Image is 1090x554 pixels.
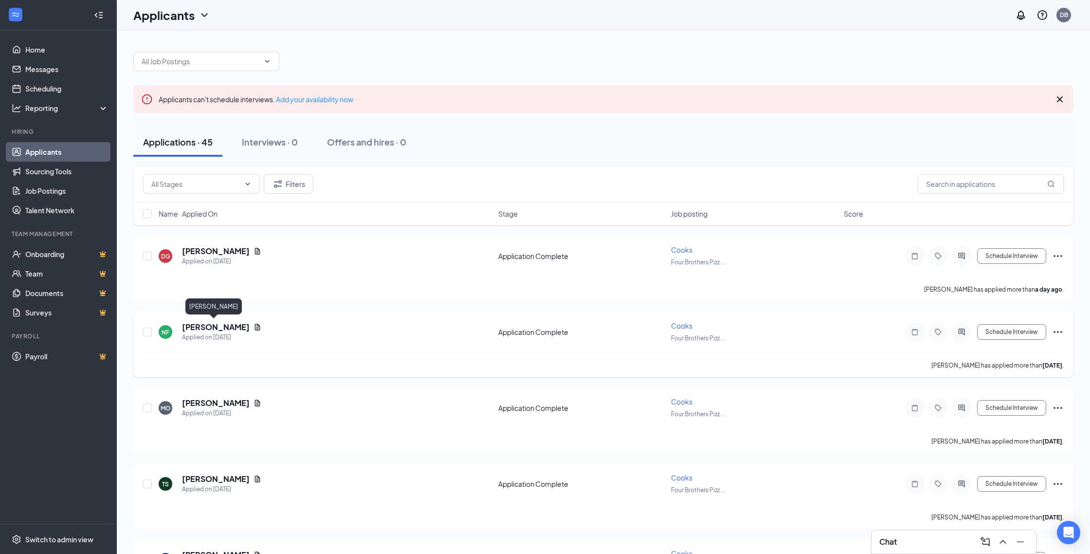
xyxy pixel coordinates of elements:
div: Applied on [DATE] [182,257,261,266]
a: PayrollCrown [25,347,109,366]
b: a day ago [1035,286,1062,293]
a: Add your availability now [276,95,353,104]
h5: [PERSON_NAME] [182,322,250,332]
a: Scheduling [25,79,109,98]
div: Application Complete [498,479,665,489]
span: Name · Applied On [159,209,218,219]
div: NF [162,328,169,336]
button: ChevronUp [995,534,1011,550]
div: Application Complete [498,251,665,261]
span: Job posting [671,209,708,219]
button: Filter Filters [264,174,313,194]
svg: ActiveChat [956,480,967,488]
input: All Job Postings [142,56,259,67]
div: Offers and hires · 0 [327,136,406,148]
h5: [PERSON_NAME] [182,474,250,484]
div: Open Intercom Messenger [1057,521,1080,544]
svg: Note [909,252,921,260]
svg: Minimize [1015,536,1026,548]
svg: Tag [932,480,944,488]
span: Score [844,209,863,219]
span: Cooks [671,321,692,330]
svg: ActiveChat [956,252,967,260]
svg: Cross [1054,93,1066,105]
svg: Settings [12,535,21,544]
svg: Document [254,247,261,255]
svg: ChevronDown [263,57,271,65]
svg: Note [909,480,921,488]
div: TS [162,480,169,488]
svg: Note [909,328,921,336]
p: [PERSON_NAME] has applied more than . [931,513,1064,521]
b: [DATE] [1042,438,1062,445]
span: Four Brothers Pizz ... [671,486,725,494]
svg: Note [909,404,921,412]
a: Applicants [25,142,109,162]
svg: Error [141,93,153,105]
h5: [PERSON_NAME] [182,246,250,257]
a: SurveysCrown [25,303,109,322]
button: Schedule Interview [977,324,1046,340]
a: OnboardingCrown [25,244,109,264]
div: Applied on [DATE] [182,408,261,418]
button: ComposeMessage [978,534,993,550]
a: TeamCrown [25,264,109,283]
span: Four Brothers Pizz ... [671,410,725,418]
div: Application Complete [498,327,665,337]
div: Reporting [25,103,109,113]
svg: Filter [272,178,284,190]
button: Schedule Interview [977,476,1046,492]
span: Cooks [671,397,692,406]
h1: Applicants [133,7,195,23]
svg: Notifications [1015,9,1027,21]
div: MO [161,404,171,412]
div: [PERSON_NAME] [185,298,242,314]
input: Search in applications [918,174,1064,194]
div: Applied on [DATE] [182,332,261,342]
span: Four Brothers Pizz ... [671,334,725,342]
svg: ChevronDown [244,180,252,188]
svg: ComposeMessage [980,536,991,548]
div: Interviews · 0 [242,136,298,148]
a: Talent Network [25,201,109,220]
a: Job Postings [25,181,109,201]
svg: Ellipses [1052,250,1064,262]
div: Applications · 45 [143,136,213,148]
span: Cooks [671,473,692,482]
button: Schedule Interview [977,400,1046,416]
svg: WorkstreamLogo [11,10,20,19]
a: Home [25,40,109,59]
svg: Document [254,323,261,331]
svg: ChevronDown [199,9,210,21]
svg: Tag [932,252,944,260]
a: Sourcing Tools [25,162,109,181]
span: Cooks [671,245,692,254]
svg: Document [254,399,261,407]
b: [DATE] [1042,514,1062,521]
svg: Collapse [94,10,104,20]
div: Application Complete [498,403,665,413]
svg: MagnifyingGlass [1047,180,1055,188]
svg: Tag [932,404,944,412]
h3: Chat [879,536,897,547]
svg: QuestionInfo [1036,9,1048,21]
input: All Stages [151,179,240,189]
svg: Ellipses [1052,402,1064,414]
b: [DATE] [1042,362,1062,369]
svg: ChevronUp [997,536,1009,548]
div: Switch to admin view [25,535,93,544]
p: [PERSON_NAME] has applied more than . [931,437,1064,445]
div: Applied on [DATE] [182,484,261,494]
button: Schedule Interview [977,248,1046,264]
div: Hiring [12,128,107,136]
div: DG [161,252,170,260]
svg: Ellipses [1052,478,1064,490]
a: DocumentsCrown [25,283,109,303]
svg: ActiveChat [956,404,967,412]
svg: Ellipses [1052,326,1064,338]
a: Messages [25,59,109,79]
svg: Analysis [12,103,21,113]
button: Minimize [1013,534,1028,550]
span: Four Brothers Pizz ... [671,259,725,266]
p: [PERSON_NAME] has applied more than . [924,285,1064,294]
